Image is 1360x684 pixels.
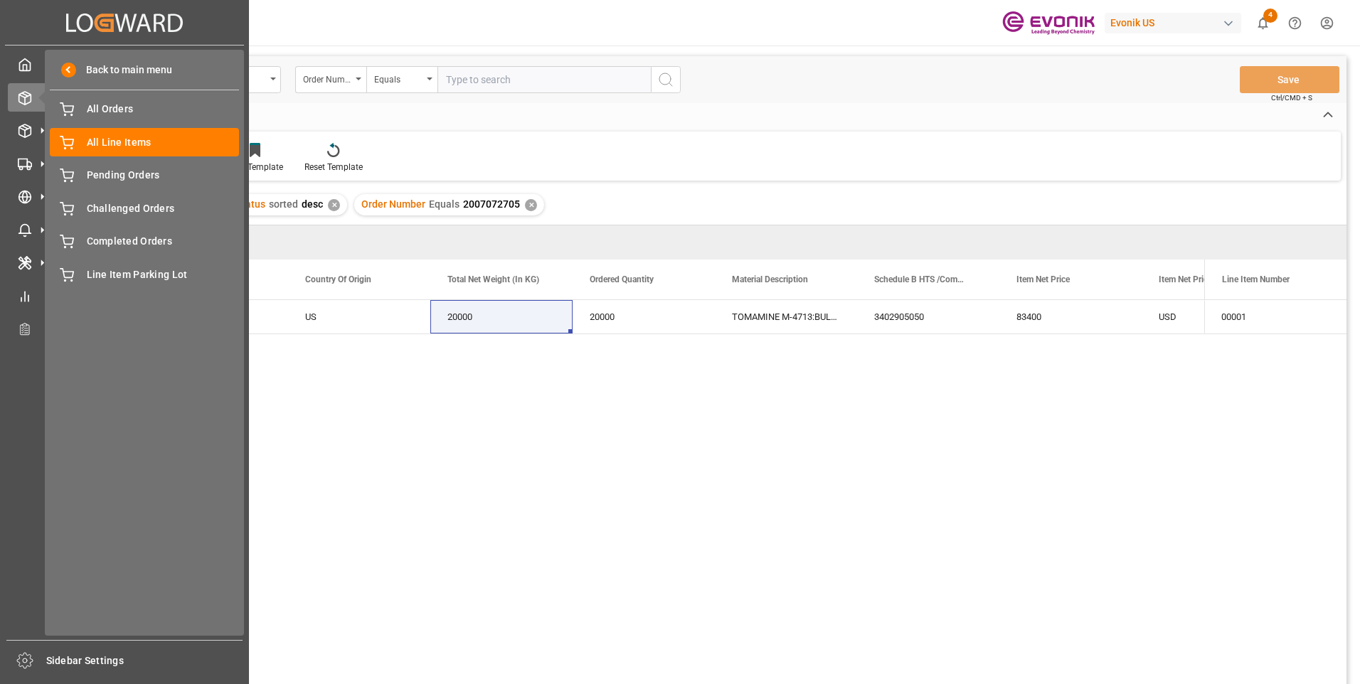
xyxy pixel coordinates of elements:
[76,63,172,78] span: Back to main menu
[1016,274,1070,284] span: Item Net Price
[87,102,240,117] span: All Orders
[87,135,240,150] span: All Line Items
[1105,9,1247,36] button: Evonik US
[288,300,430,333] div: US
[50,260,239,288] a: Line Item Parking Lot
[1240,66,1339,93] button: Save
[1204,300,1346,334] div: Press SPACE to select this row.
[1247,7,1279,39] button: show 4 new notifications
[374,70,423,86] div: Equals
[573,300,715,333] div: 20000
[463,198,520,210] span: 2007072705
[269,198,298,210] span: sorted
[857,300,999,333] div: 3402905050
[1279,7,1311,39] button: Help Center
[87,234,240,249] span: Completed Orders
[87,201,240,216] span: Challenged Orders
[430,300,573,333] div: 20000
[295,66,366,93] button: open menu
[50,194,239,222] a: Challenged Orders
[1204,300,1346,333] div: 00001
[50,128,239,156] a: All Line Items
[999,300,1142,333] div: 83400
[8,315,241,343] a: Transport Planner
[1142,300,1284,333] div: USD
[1105,13,1241,33] div: Evonik US
[1263,9,1277,23] span: 4
[87,267,240,282] span: Line Item Parking Lot
[50,228,239,255] a: Completed Orders
[1271,92,1312,103] span: Ctrl/CMD + S
[366,66,437,93] button: open menu
[874,274,969,284] span: Schedule B HTS /Commodity Code (HS Code)
[715,300,857,333] div: TOMAMINE M-4713:BULK:1:PP:C
[525,199,537,211] div: ✕
[447,274,539,284] span: Total Net Weight (In KG)
[46,653,243,668] span: Sidebar Settings
[8,282,241,309] a: My Reports
[50,95,239,123] a: All Orders
[732,274,808,284] span: Material Description
[590,274,654,284] span: Ordered Quantity
[8,50,241,78] a: My Cockpit
[1159,274,1254,284] span: Item Net Price (Currency)
[429,198,459,210] span: Equals
[651,66,681,93] button: search button
[304,161,363,173] div: Reset Template
[303,70,351,86] div: Order Number
[305,274,371,284] span: Country Of Origin
[1002,11,1095,36] img: Evonik-brand-mark-Deep-Purple-RGB.jpeg_1700498283.jpeg
[302,198,323,210] span: desc
[1222,274,1290,284] span: Line Item Number
[328,199,340,211] div: ✕
[50,161,239,189] a: Pending Orders
[87,168,240,183] span: Pending Orders
[227,161,283,173] div: Save Template
[437,66,651,93] input: Type to search
[361,198,425,210] span: Order Number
